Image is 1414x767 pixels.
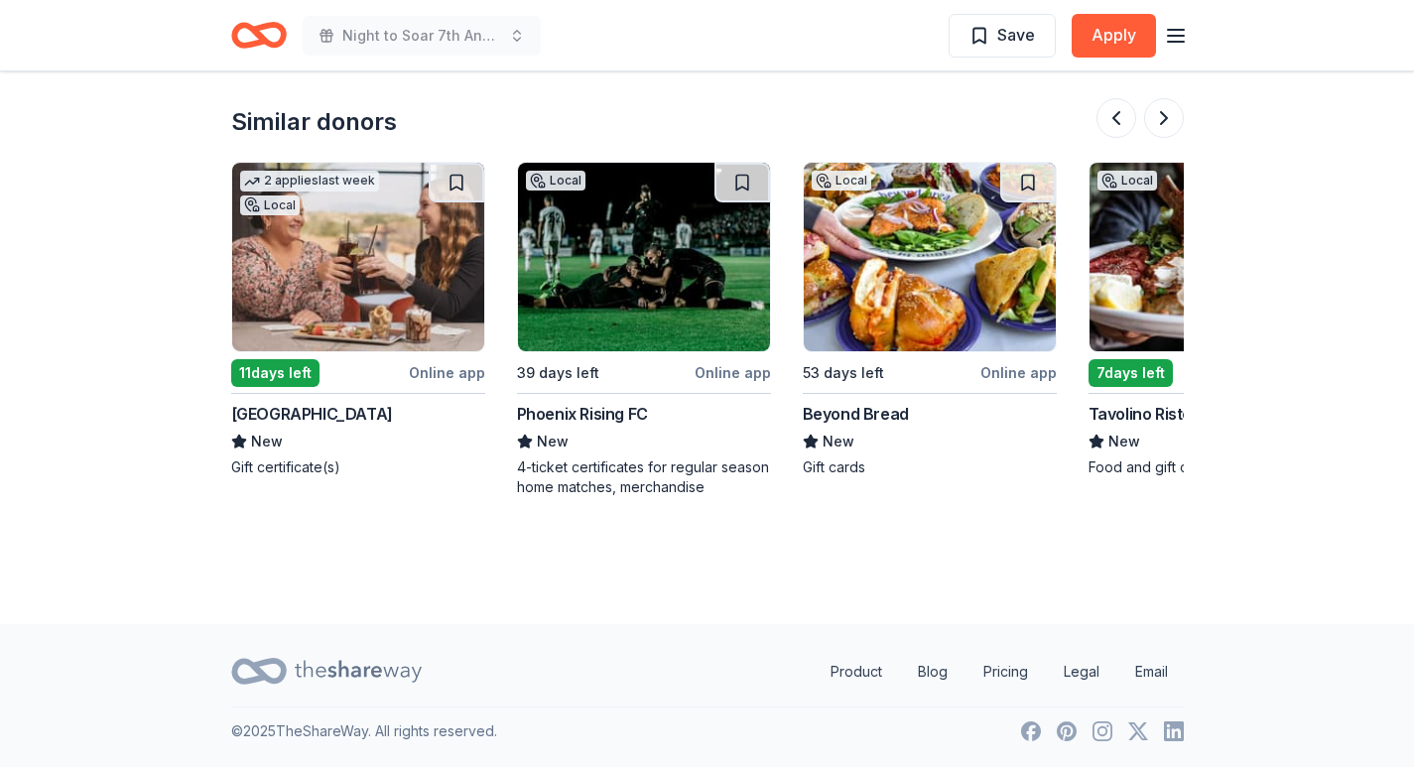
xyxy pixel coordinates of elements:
div: 7 days left [1089,359,1173,387]
a: Product [815,652,898,692]
a: Home [231,12,287,59]
span: Night to Soar 7th Annual Dinner and Auction [342,24,501,48]
img: Image for Beyond Bread [804,163,1056,351]
div: Local [240,195,300,215]
div: Online app [695,360,771,385]
div: [GEOGRAPHIC_DATA] [231,402,393,426]
button: Apply [1072,14,1156,58]
img: Image for Phoenix Rising FC [518,163,770,351]
div: Beyond Bread [803,402,909,426]
div: Tavolino Ristorante Italiano [1089,402,1291,426]
div: Local [1097,171,1157,191]
img: Image for Omni Tucson National Resort [232,163,484,351]
div: Local [812,171,871,191]
span: New [1108,430,1140,453]
a: Email [1119,652,1184,692]
p: © 2025 TheShareWay. All rights reserved. [231,719,497,743]
div: 39 days left [517,361,599,385]
a: Pricing [967,652,1044,692]
a: Blog [902,652,964,692]
div: 53 days left [803,361,884,385]
div: Online app [980,360,1057,385]
button: Save [949,14,1056,58]
a: Image for Omni Tucson National Resort2 applieslast weekLocal11days leftOnline app[GEOGRAPHIC_DATA... [231,162,485,477]
a: Image for Phoenix Rising FCLocal39 days leftOnline appPhoenix Rising FCNew4-ticket certificates f... [517,162,771,497]
div: Gift cards [803,457,1057,477]
div: 11 days left [231,359,320,387]
div: Food and gift cards [1089,457,1343,477]
div: 4-ticket certificates for regular season home matches, merchandise [517,457,771,497]
button: Night to Soar 7th Annual Dinner and Auction [303,16,541,56]
span: New [251,430,283,453]
div: Gift certificate(s) [231,457,485,477]
a: Image for Beyond BreadLocal53 days leftOnline appBeyond BreadNewGift cards [803,162,1057,477]
div: 2 applies last week [240,171,379,192]
span: Save [997,22,1035,48]
a: Image for Tavolino Ristorante ItalianoLocal7days leftOnline appTavolino Ristorante ItalianoNewFoo... [1089,162,1343,477]
div: Phoenix Rising FC [517,402,648,426]
div: Local [526,171,585,191]
span: New [537,430,569,453]
span: New [823,430,854,453]
a: Legal [1048,652,1115,692]
div: Similar donors [231,106,397,138]
img: Image for Tavolino Ristorante Italiano [1090,163,1342,351]
nav: quick links [815,652,1184,692]
div: Online app [409,360,485,385]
